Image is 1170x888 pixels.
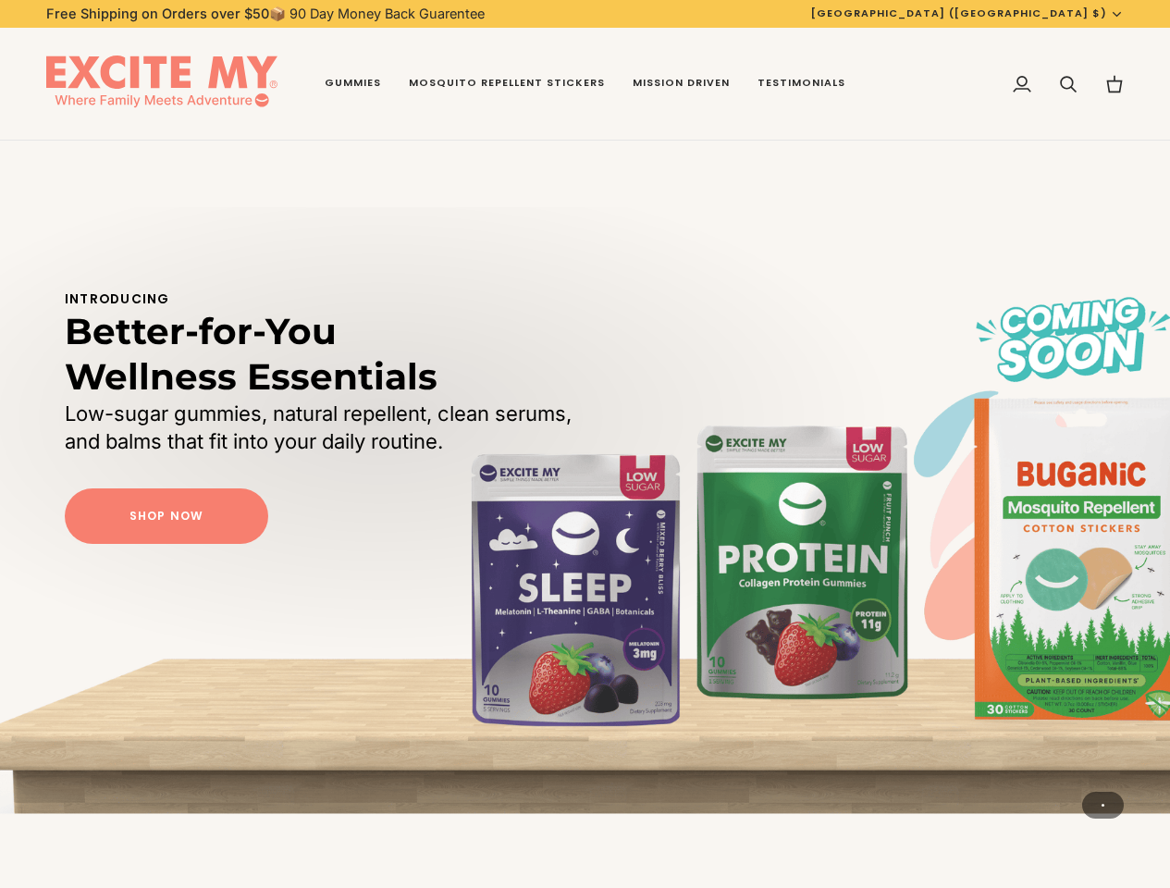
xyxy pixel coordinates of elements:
a: Mission Driven [619,28,744,141]
img: EXCITE MY® [46,55,277,113]
a: Mosquito Repellent Stickers [395,28,619,141]
a: Testimonials [744,28,859,141]
p: 📦 90 Day Money Back Guarentee [46,4,485,24]
span: Mosquito Repellent Stickers [409,76,605,91]
span: Gummies [325,76,381,91]
button: View slide 1 [1102,804,1104,807]
span: Testimonials [757,76,845,91]
strong: Free Shipping on Orders over $50 [46,6,269,21]
span: Mission Driven [633,76,730,91]
button: [GEOGRAPHIC_DATA] ([GEOGRAPHIC_DATA] $) [797,6,1138,21]
a: Gummies [311,28,395,141]
a: Shop Now [65,488,268,544]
